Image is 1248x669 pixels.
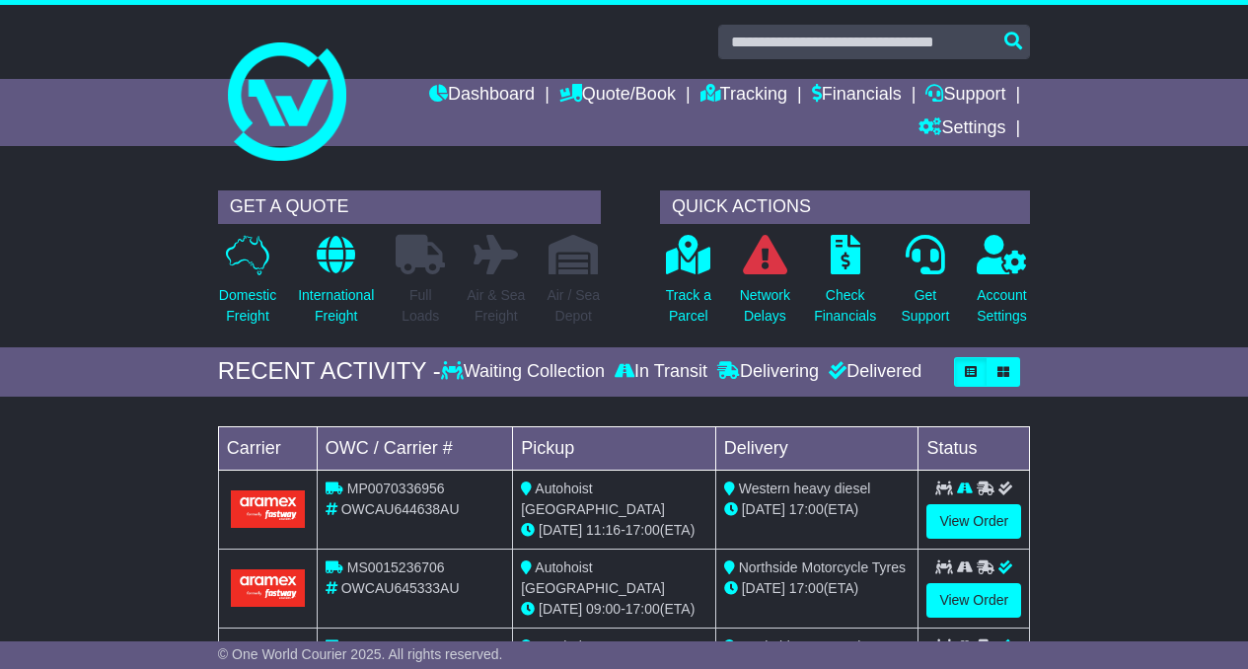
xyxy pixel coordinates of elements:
a: Support [925,79,1005,112]
span: Autohoist [GEOGRAPHIC_DATA] [521,481,665,517]
p: International Freight [298,285,374,327]
span: Autohoist [GEOGRAPHIC_DATA] [521,559,665,596]
span: 17:00 [789,580,824,596]
a: Dashboard [429,79,535,112]
span: MS0015236706 [347,559,445,575]
span: 11:16 [586,522,621,538]
div: RECENT ACTIVITY - [218,357,441,386]
a: View Order [926,583,1021,618]
span: © One World Courier 2025. All rights reserved. [218,646,503,662]
div: Waiting Collection [441,361,610,383]
div: (ETA) [724,499,911,520]
span: OWCAU645333AU [341,580,460,596]
span: 17:00 [789,501,824,517]
p: Air & Sea Freight [467,285,525,327]
a: View Order [926,504,1021,539]
p: Full Loads [396,285,445,327]
p: Domestic Freight [219,285,276,327]
img: Aramex.png [231,490,305,527]
span: MP0070336956 [347,481,445,496]
span: OWCAU644638AU [341,501,460,517]
span: OWS000645236 [347,638,450,654]
a: InternationalFreight [297,234,375,337]
a: GetSupport [900,234,950,337]
td: Carrier [218,426,317,470]
span: [DATE] [742,580,785,596]
div: - (ETA) [521,520,707,541]
span: 17:00 [625,601,660,617]
div: In Transit [610,361,712,383]
div: QUICK ACTIONS [660,190,1030,224]
span: [DATE] [539,522,582,538]
td: Delivery [715,426,918,470]
a: Tracking [700,79,787,112]
p: Air / Sea Depot [547,285,600,327]
td: Status [918,426,1030,470]
p: Get Support [901,285,949,327]
div: - (ETA) [521,599,707,620]
a: Track aParcel [665,234,712,337]
span: 17:00 [625,522,660,538]
a: DomesticFreight [218,234,277,337]
a: CheckFinancials [813,234,877,337]
td: OWC / Carrier # [317,426,512,470]
div: GET A QUOTE [218,190,601,224]
a: NetworkDelays [739,234,791,337]
a: Financials [812,79,902,112]
div: (ETA) [724,578,911,599]
span: 09:00 [586,601,621,617]
p: Check Financials [814,285,876,327]
div: Delivered [824,361,921,383]
a: AccountSettings [976,234,1028,337]
p: Account Settings [977,285,1027,327]
p: Network Delays [740,285,790,327]
span: [DATE] [539,601,582,617]
span: Northside Motorcycle Tyres [739,559,906,575]
a: Quote/Book [559,79,676,112]
td: Pickup [513,426,716,470]
a: Settings [918,112,1005,146]
span: [DATE] [742,501,785,517]
div: Delivering [712,361,824,383]
p: Track a Parcel [666,285,711,327]
img: Aramex.png [231,569,305,606]
span: Western heavy diesel [739,481,871,496]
